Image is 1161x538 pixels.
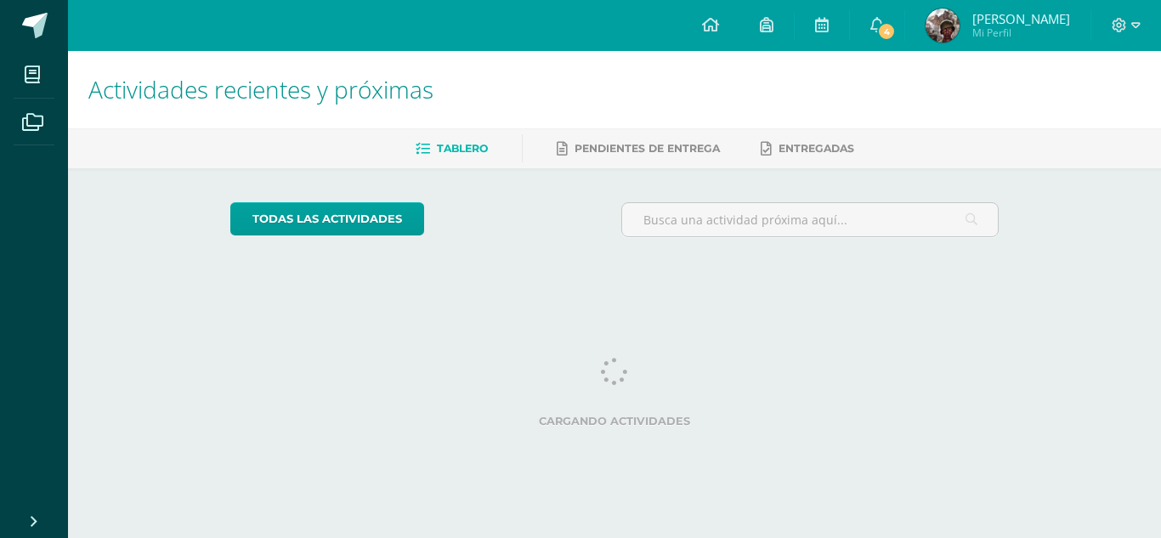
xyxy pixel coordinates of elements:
[230,415,1000,428] label: Cargando actividades
[416,135,488,162] a: Tablero
[230,202,424,235] a: todas las Actividades
[622,203,999,236] input: Busca una actividad próxima aquí...
[88,73,433,105] span: Actividades recientes y próximas
[761,135,854,162] a: Entregadas
[877,22,896,41] span: 4
[926,8,960,42] img: dd4a1c90b88057bf199e39693cc9333c.png
[972,25,1070,40] span: Mi Perfil
[437,142,488,155] span: Tablero
[779,142,854,155] span: Entregadas
[972,10,1070,27] span: [PERSON_NAME]
[557,135,720,162] a: Pendientes de entrega
[575,142,720,155] span: Pendientes de entrega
